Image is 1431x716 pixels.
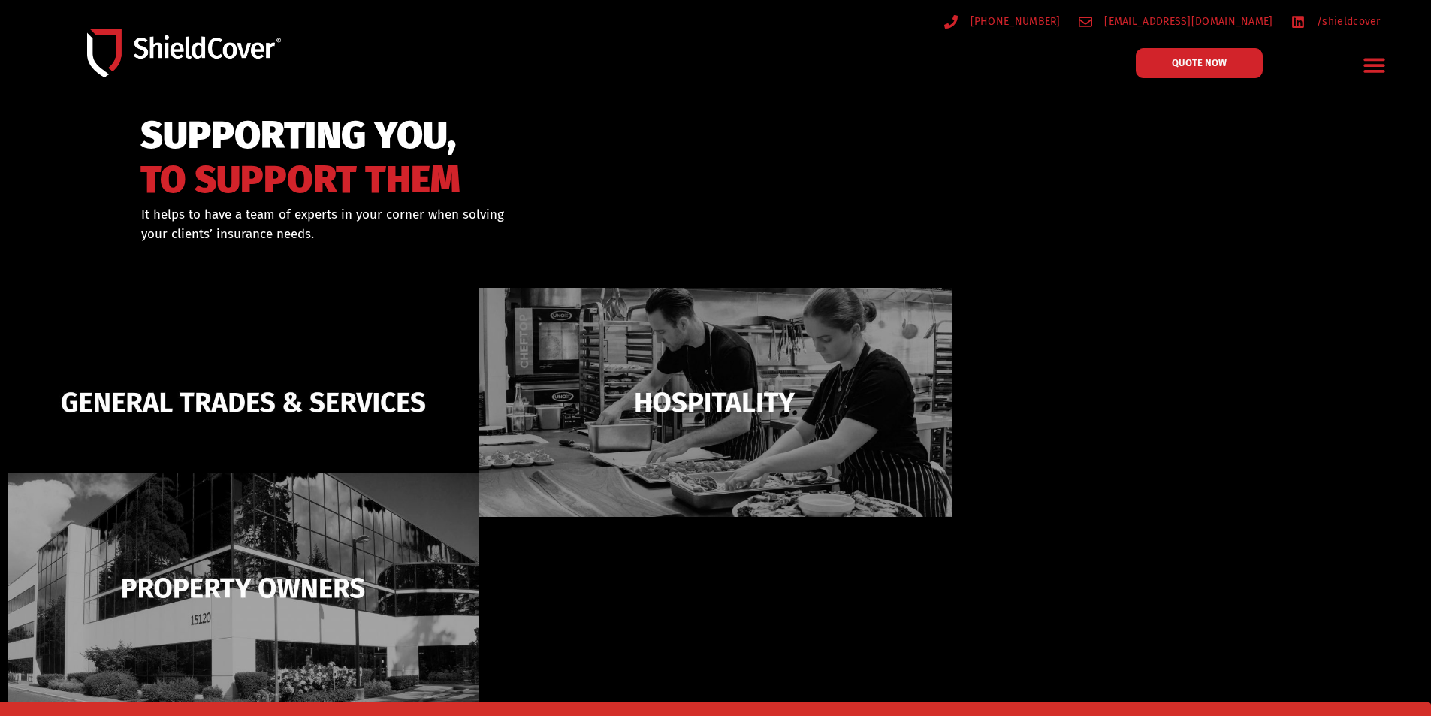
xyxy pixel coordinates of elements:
[1079,12,1273,31] a: [EMAIL_ADDRESS][DOMAIN_NAME]
[944,12,1061,31] a: [PHONE_NUMBER]
[1313,12,1381,31] span: /shieldcover
[1172,58,1227,68] span: QUOTE NOW
[1291,12,1381,31] a: /shieldcover
[1136,48,1263,78] a: QUOTE NOW
[87,29,281,77] img: Shield-Cover-Underwriting-Australia-logo-full
[141,225,792,244] p: your clients’ insurance needs.
[141,205,792,243] div: It helps to have a team of experts in your corner when solving
[967,12,1061,31] span: [PHONE_NUMBER]
[1357,47,1393,83] div: Menu Toggle
[140,120,460,151] span: SUPPORTING YOU,
[1100,12,1273,31] span: [EMAIL_ADDRESS][DOMAIN_NAME]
